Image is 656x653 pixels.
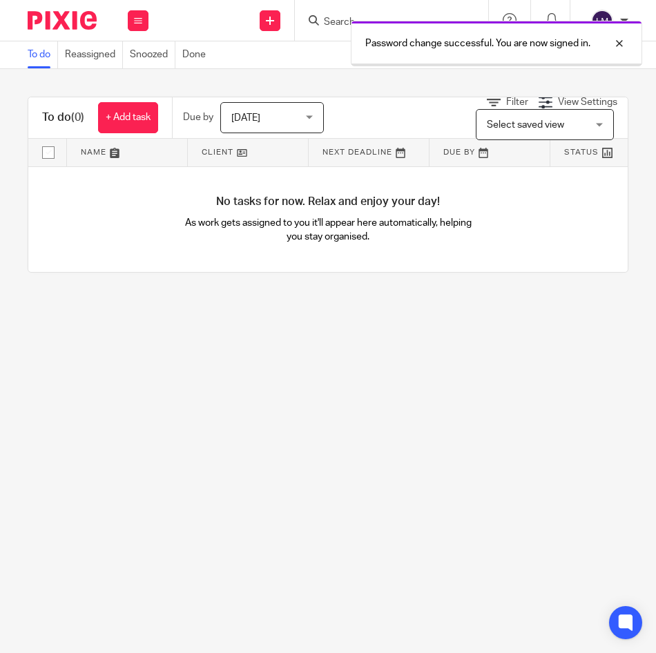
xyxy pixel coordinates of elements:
[365,37,590,50] p: Password change successful. You are now signed in.
[130,41,175,68] a: Snoozed
[28,41,58,68] a: To do
[506,97,528,107] span: Filter
[182,41,213,68] a: Done
[183,110,213,124] p: Due by
[98,102,158,133] a: + Add task
[487,120,564,130] span: Select saved view
[178,216,478,244] p: As work gets assigned to you it'll appear here automatically, helping you stay organised.
[71,112,84,123] span: (0)
[28,11,97,30] img: Pixie
[322,17,447,29] input: Search
[28,195,628,209] h4: No tasks for now. Relax and enjoy your day!
[65,41,123,68] a: Reassigned
[231,113,260,123] span: [DATE]
[42,110,84,125] h1: To do
[591,10,613,32] img: svg%3E
[558,97,617,107] span: View Settings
